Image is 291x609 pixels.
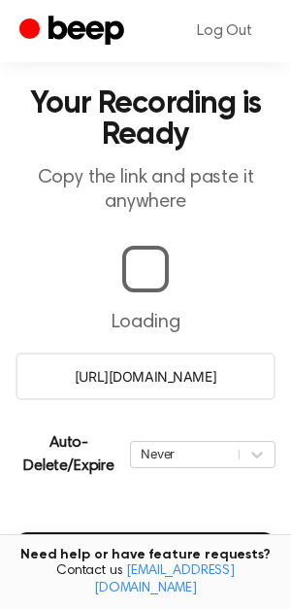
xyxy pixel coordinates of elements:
span: Contact us [12,563,279,597]
button: Insert into Docs [16,532,275,587]
p: Copy the link and paste it anywhere [16,166,275,215]
p: Loading [16,308,275,337]
h1: Your Recording is Ready [16,88,275,151]
a: [EMAIL_ADDRESS][DOMAIN_NAME] [94,564,235,595]
p: Auto-Delete/Expire [16,431,122,478]
a: Log Out [178,8,272,54]
a: Beep [19,13,129,51]
div: Never [141,445,229,463]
